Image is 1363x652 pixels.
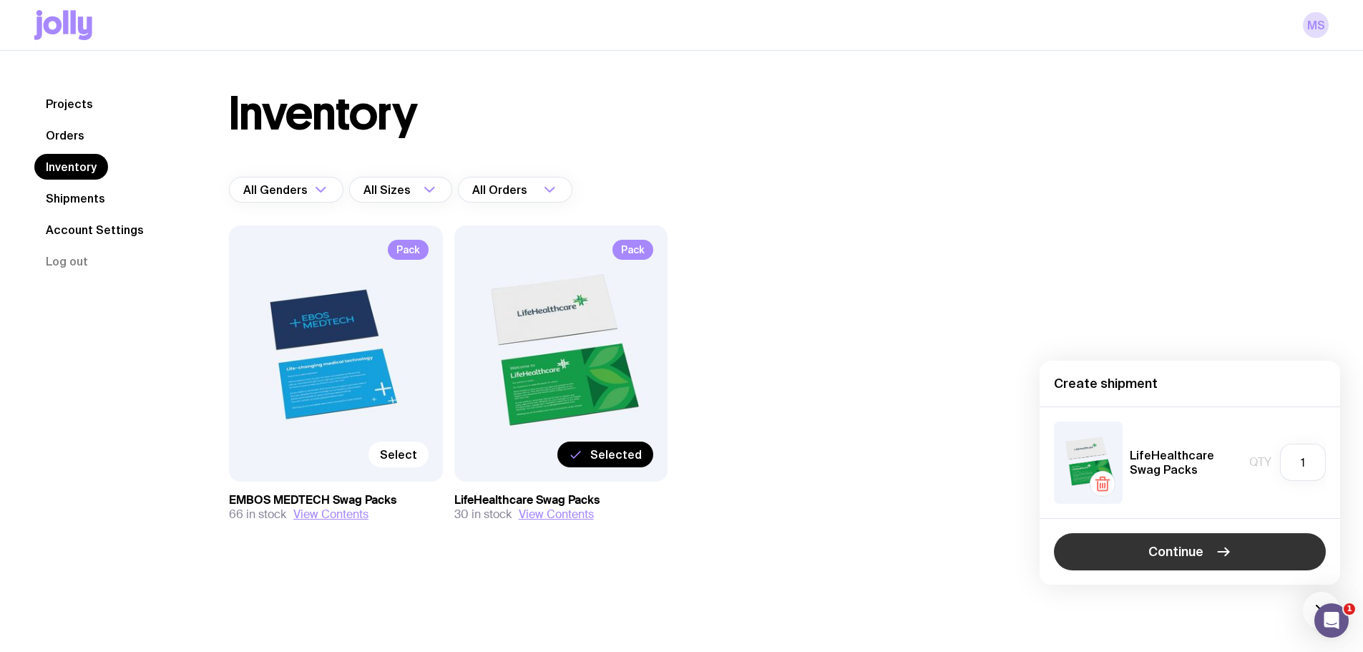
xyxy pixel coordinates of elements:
span: Continue [1148,543,1203,560]
iframe: Intercom live chat [1314,603,1349,638]
div: Search for option [458,177,572,203]
a: Orders [34,122,96,148]
span: 66 in stock [229,507,286,522]
span: 1 [1344,603,1355,615]
span: All Orders [472,177,530,203]
input: Search for option [530,177,539,203]
span: 30 in stock [454,507,512,522]
div: Search for option [229,177,343,203]
h5: LifeHealthcare Swag Packs [1130,448,1242,477]
span: Qty [1249,455,1271,469]
h3: LifeHealthcare Swag Packs [454,493,668,507]
div: Search for option [349,177,452,203]
button: View Contents [293,507,368,522]
span: All Genders [243,177,311,203]
button: View Contents [519,507,594,522]
span: Selected [590,447,642,462]
a: Inventory [34,154,108,180]
h1: Inventory [229,91,417,137]
span: Pack [388,240,429,260]
a: Account Settings [34,217,155,243]
span: Select [380,447,417,462]
h4: Create shipment [1054,375,1326,392]
button: Log out [34,248,99,274]
a: Projects [34,91,104,117]
h3: EMBOS MEDTECH Swag Packs [229,493,443,507]
span: Pack [612,240,653,260]
a: MS [1303,12,1329,38]
a: Shipments [34,185,117,211]
span: All Sizes [363,177,414,203]
input: Search for option [414,177,419,203]
button: Continue [1054,533,1326,570]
